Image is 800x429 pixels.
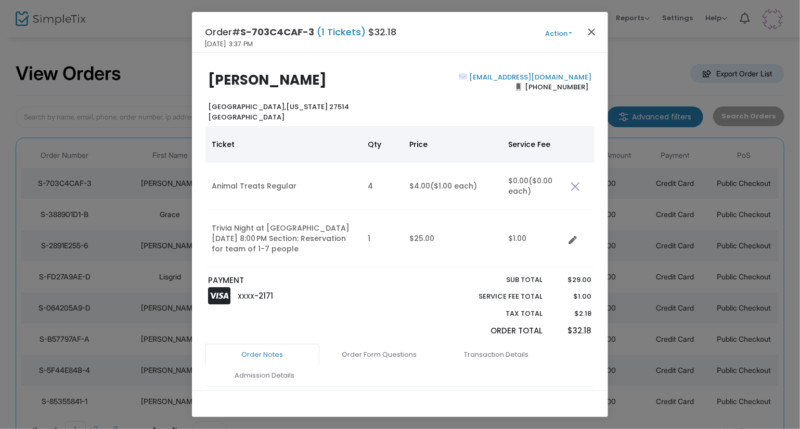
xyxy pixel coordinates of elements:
[205,210,362,267] td: Trivia Night at [GEOGRAPHIC_DATA] [DATE] 8:00 PM Section: Reservation for team of 1-7 people
[454,325,543,337] p: Order Total
[362,163,403,210] td: 4
[552,325,591,337] p: $32.18
[205,126,362,163] th: Ticket
[552,275,591,285] p: $29.00
[403,126,502,163] th: Price
[403,210,502,267] td: $25.00
[552,291,591,302] p: $1.00
[527,28,590,39] button: Action
[209,71,327,89] b: [PERSON_NAME]
[208,365,322,386] a: Admission Details
[454,275,543,285] p: Sub total
[209,275,395,287] p: PAYMENT
[205,25,396,39] h4: Order# $32.18
[209,102,350,122] b: [US_STATE] 27514 [GEOGRAPHIC_DATA]
[508,176,552,196] span: ($0.00 each)
[205,39,253,49] span: [DATE] 3:37 PM
[240,25,314,38] span: S-703C4CAF-3
[254,290,273,301] span: -2171
[362,210,403,267] td: 1
[209,102,287,112] span: [GEOGRAPHIC_DATA],
[430,181,477,191] span: ($1.00 each)
[468,72,592,82] a: [EMAIL_ADDRESS][DOMAIN_NAME]
[205,126,595,267] div: Data table
[502,126,564,163] th: Service Fee
[322,344,436,366] a: Order Form Questions
[439,344,553,366] a: Transaction Details
[314,25,368,38] span: (1 Tickets)
[454,309,543,319] p: Tax Total
[205,163,362,210] td: Animal Treats Regular
[454,291,543,302] p: Service Fee Total
[403,163,502,210] td: $4.00
[585,25,599,38] button: Close
[502,163,564,210] td: $0.00
[522,79,592,96] span: [PHONE_NUMBER]
[571,182,580,191] img: cross.png
[238,292,254,301] span: XXXX
[362,126,403,163] th: Qty
[205,344,319,366] a: Order Notes
[552,309,591,319] p: $2.18
[502,210,564,267] td: $1.00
